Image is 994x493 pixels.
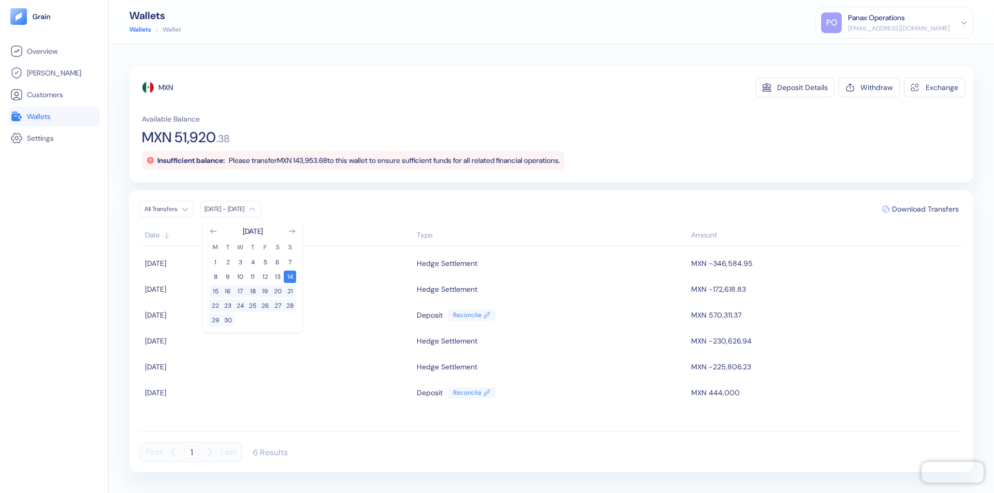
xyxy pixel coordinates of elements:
span: Settings [27,133,54,143]
span: MXN -230,626.94 [691,336,752,346]
img: logo-tablet-V2.svg [10,8,27,25]
button: 26 [259,300,271,312]
button: Exchange [904,78,965,97]
a: Settings [10,132,98,144]
a: Wallets [129,25,151,34]
button: Withdraw [839,78,900,97]
div: PO [821,12,842,33]
button: 19 [259,285,271,297]
div: MXN [158,82,173,93]
span: Overview [27,46,57,56]
div: Exchange [926,84,958,91]
button: 29 [209,314,222,326]
th: Sunday [284,243,296,252]
button: 28 [284,300,296,312]
th: Saturday [271,243,284,252]
div: Hedge Settlement [417,358,477,376]
button: 15 [209,285,222,297]
span: . 38 [216,133,230,144]
button: 10 [234,271,246,283]
button: 7 [284,256,296,268]
button: 14 [284,271,296,283]
th: Friday [259,243,271,252]
a: Customers [10,88,98,101]
button: 21 [284,285,296,297]
div: Deposit Details [777,84,828,91]
span: Wallets [27,111,51,122]
button: 16 [222,285,234,297]
button: 27 [271,300,284,312]
button: 8 [209,271,222,283]
span: Insufficient balance: [157,156,225,165]
div: Panax Operations [848,12,905,23]
a: [PERSON_NAME] [10,67,98,79]
button: Download Transfers [878,201,963,217]
button: 20 [271,285,284,297]
span: Please transfer MXN 143,953.68 to this wallet to ensure sufficient funds for all related financia... [229,156,560,165]
th: Thursday [246,243,259,252]
button: 4 [246,256,259,268]
button: [DATE] - [DATE] [200,201,261,217]
a: Reconcile [448,387,495,398]
span: [DATE] [145,362,166,371]
button: 5 [259,256,271,268]
span: [DATE] [145,259,166,268]
span: [DATE] [145,310,166,320]
button: 25 [246,300,259,312]
div: Deposit [417,384,443,401]
button: 9 [222,271,234,283]
button: 30 [222,314,234,326]
div: Sort descending [691,230,958,241]
th: Tuesday [222,243,234,252]
span: MXN -172,618.83 [691,285,746,294]
button: 11 [246,271,259,283]
span: [DATE] [145,388,166,397]
button: 22 [209,300,222,312]
th: Monday [209,243,222,252]
button: 12 [259,271,271,283]
button: Deposit Details [755,78,835,97]
span: Customers [27,89,63,100]
div: Wallets [129,10,181,21]
button: Go to next month [288,227,296,235]
div: Hedge Settlement [417,280,477,298]
span: Available Balance [142,114,200,124]
span: MXN -225,806.23 [691,362,751,371]
span: [PERSON_NAME] [27,68,81,78]
span: [DATE] [145,285,166,294]
button: 23 [222,300,234,312]
button: 2 [222,256,234,268]
th: Wednesday [234,243,246,252]
button: 6 [271,256,284,268]
div: Deposit [417,306,443,324]
span: MXN 51,920 [142,130,216,145]
span: MXN 570,311.37 [691,310,741,320]
span: MXN 444,000 [691,388,740,397]
button: First [145,442,163,462]
div: Withdraw [860,84,893,91]
button: 3 [234,256,246,268]
button: Last [221,442,237,462]
span: Download Transfers [892,205,959,213]
button: 18 [246,285,259,297]
button: 13 [271,271,284,283]
img: logo [32,13,51,20]
span: MXN -346,584.95 [691,259,753,268]
div: [DATE] - [DATE] [204,205,244,213]
div: Hedge Settlement [417,255,477,272]
span: [DATE] [145,336,166,346]
button: 17 [234,285,246,297]
a: Overview [10,45,98,57]
button: 24 [234,300,246,312]
a: Reconcile [448,309,495,321]
div: Sort ascending [417,230,686,241]
div: 6 Results [253,447,288,458]
div: [DATE] [243,226,263,236]
div: Hedge Settlement [417,332,477,350]
div: [EMAIL_ADDRESS][DOMAIN_NAME] [848,24,950,33]
button: Go to previous month [209,227,217,235]
div: Sort ascending [145,230,412,241]
iframe: Chatra live chat [922,462,984,483]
